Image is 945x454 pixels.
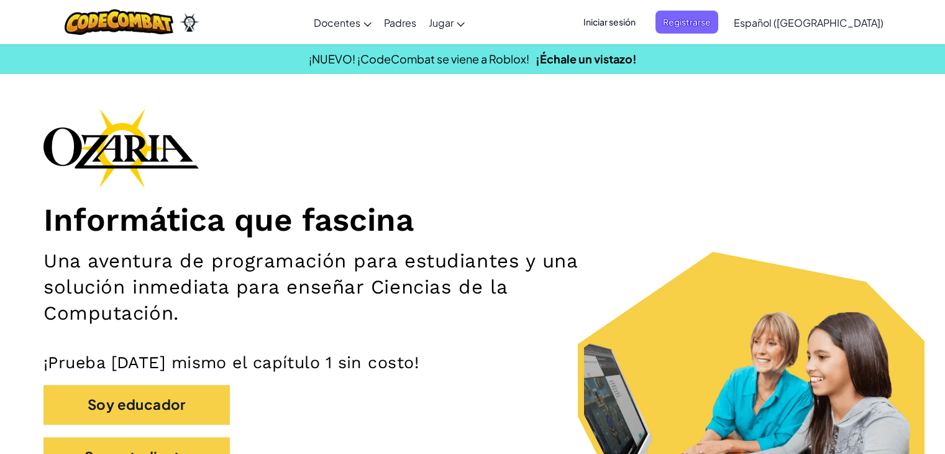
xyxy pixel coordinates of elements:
[728,6,890,39] a: Español ([GEOGRAPHIC_DATA])
[43,385,230,424] button: Soy educador
[65,9,173,35] img: CodeCombat logo
[180,13,199,32] img: Ozaria
[43,108,199,188] img: Ozaria branding logo
[576,11,643,34] button: Iniciar sesión
[308,6,378,39] a: Docentes
[309,52,529,66] span: ¡NUEVO! ¡CodeCombat se viene a Roblox!
[734,16,883,29] span: Español ([GEOGRAPHIC_DATA])
[43,248,618,327] h2: Una aventura de programación para estudiantes y una solución inmediata para enseñar Ciencias de l...
[314,16,360,29] span: Docentes
[422,6,471,39] a: Jugar
[378,6,422,39] a: Padres
[43,200,902,239] h1: Informática que fascina
[655,11,718,34] button: Registrarse
[429,16,454,29] span: Jugar
[43,352,902,373] p: ¡Prueba [DATE] mismo el capítulo 1 sin costo!
[536,52,637,66] a: ¡Échale un vistazo!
